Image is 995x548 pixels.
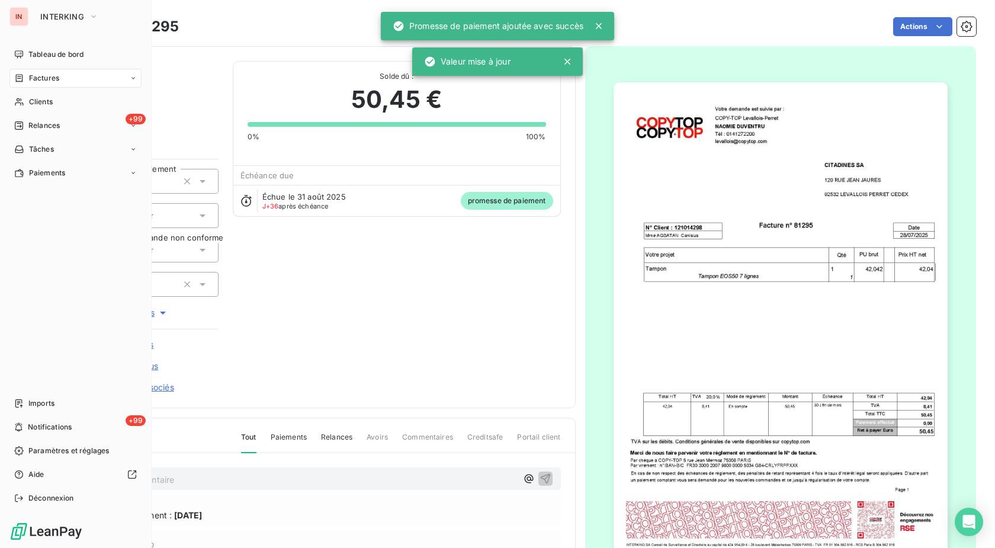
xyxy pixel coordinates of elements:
span: Clients [29,97,53,107]
span: Imports [28,398,54,409]
span: Factures [29,73,59,84]
span: promesse de paiement [461,192,553,210]
div: IN [9,7,28,26]
span: Aide [28,469,44,480]
span: Paramètres et réglages [28,446,109,456]
span: Paiements [271,432,307,452]
span: après échéance [262,203,329,210]
span: I121014298 [93,75,219,85]
span: Tout [241,432,256,453]
span: +99 [126,114,146,124]
span: Solde dû : [248,71,546,82]
span: Avoirs [367,432,388,452]
span: INTERKING [40,12,84,21]
span: Commentaires [402,432,453,452]
span: +99 [126,415,146,426]
span: Échéance due [240,171,294,180]
span: Creditsafe [467,432,503,452]
button: Actions [893,17,952,36]
span: 50,45 € [351,82,442,117]
span: 0% [248,132,259,142]
span: Relances [28,120,60,131]
img: Logo LeanPay [9,522,83,541]
div: Valeur mise à jour [424,51,511,72]
span: Tâches [29,144,54,155]
span: 100% [526,132,546,142]
span: Paiements [29,168,65,178]
span: Tableau de bord [28,49,84,60]
span: Portail client [517,432,560,452]
span: Notifications [28,422,72,432]
div: Promesse de paiement ajoutée avec succès [393,15,583,37]
span: J+36 [262,202,279,210]
span: Déconnexion [28,493,74,504]
span: Relances [321,432,352,452]
div: Open Intercom Messenger [955,508,983,536]
span: Échue le 31 août 2025 [262,192,346,201]
a: Aide [9,465,142,484]
span: [DATE] [174,509,202,521]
